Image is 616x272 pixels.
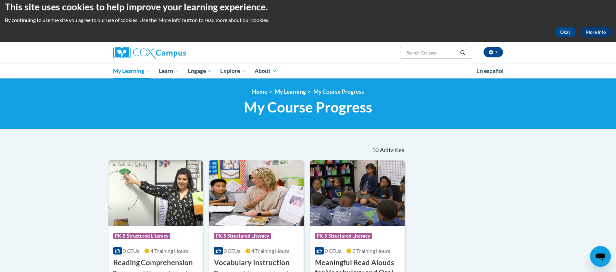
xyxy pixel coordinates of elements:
[188,67,212,75] span: Engage
[209,160,304,226] img: Course Logo
[109,64,155,78] a: My Learning
[472,64,508,78] a: En español
[255,67,277,75] span: About
[310,160,405,226] img: Course Logo
[275,88,306,95] a: My Learning
[252,88,267,95] a: Home
[476,67,504,74] span: En español
[214,258,290,268] h3: Vocabulary Instruction
[155,64,183,78] a: Learn
[113,47,237,59] a: Cox Campus
[406,49,458,57] input: Search Courses
[352,248,390,254] span: 2 Training Hours
[113,233,170,239] span: PK-5 Structured Literacy
[224,248,240,254] span: 0 CEUs
[250,64,281,78] a: About
[108,160,203,226] img: Course Logo
[104,64,513,78] div: Main menu
[216,64,250,78] a: Explore
[244,99,372,116] span: My Course Progress
[159,67,179,75] span: Learn
[150,248,188,254] span: 4 Training Hours
[555,27,576,37] button: Okay
[251,248,289,254] span: 4 Training Hours
[325,248,341,254] span: 0 CEUs
[315,233,372,239] span: PK-5 Structured Literacy
[380,147,404,154] span: Activities
[220,67,246,75] span: Explore
[214,233,271,239] span: PK-5 Structured Literacy
[123,248,139,254] span: 0 CEUs
[113,47,186,59] img: Cox Campus
[590,246,611,267] iframe: Button to launch messaging window
[183,64,216,78] a: Engage
[581,27,611,37] a: More Info
[113,258,193,268] h3: Reading Comprehension
[372,147,379,154] span: 10
[313,88,364,95] a: My Course Progress
[5,17,611,24] p: By continuing to use the site you agree to our use of cookies. Use the ‘More info’ button to read...
[5,0,611,13] h2: This site uses cookies to help improve your learning experience.
[113,67,150,75] span: My Learning
[484,47,503,57] button: Account Settings
[458,49,468,57] button: Search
